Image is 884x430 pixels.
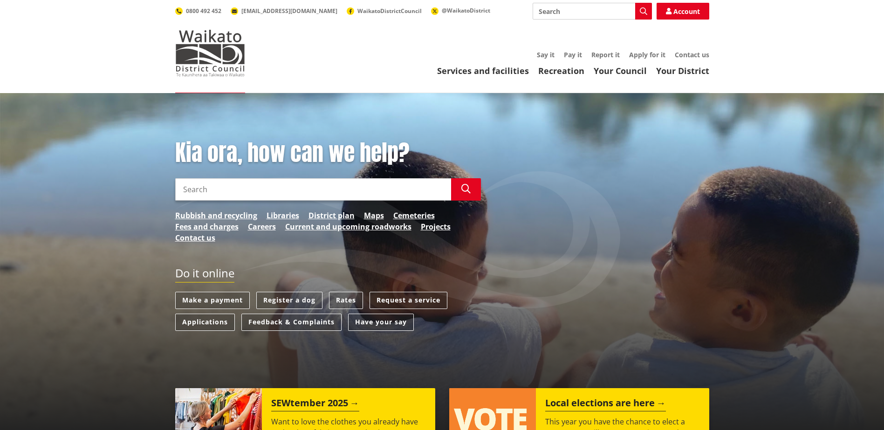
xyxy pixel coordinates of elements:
[364,210,384,221] a: Maps
[564,50,582,59] a: Pay it
[231,7,337,15] a: [EMAIL_ADDRESS][DOMAIN_NAME]
[175,140,481,167] h1: Kia ora, how can we help?
[175,30,245,76] img: Waikato District Council - Te Kaunihera aa Takiwaa o Waikato
[357,7,422,15] span: WaikatoDistrictCouncil
[175,178,451,201] input: Search input
[629,50,665,59] a: Apply for it
[241,7,337,15] span: [EMAIL_ADDRESS][DOMAIN_NAME]
[285,221,411,232] a: Current and upcoming roadworks
[437,65,529,76] a: Services and facilities
[256,292,322,309] a: Register a dog
[348,314,414,331] a: Have your say
[393,210,435,221] a: Cemeteries
[175,210,257,221] a: Rubbish and recycling
[175,232,215,243] a: Contact us
[329,292,363,309] a: Rates
[538,65,584,76] a: Recreation
[537,50,555,59] a: Say it
[248,221,276,232] a: Careers
[370,292,447,309] a: Request a service
[186,7,221,15] span: 0800 492 452
[545,397,666,411] h2: Local elections are here
[656,65,709,76] a: Your District
[421,221,451,232] a: Projects
[657,3,709,20] a: Account
[675,50,709,59] a: Contact us
[431,7,490,14] a: @WaikatoDistrict
[175,314,235,331] a: Applications
[267,210,299,221] a: Libraries
[241,314,342,331] a: Feedback & Complaints
[175,292,250,309] a: Make a payment
[594,65,647,76] a: Your Council
[308,210,355,221] a: District plan
[533,3,652,20] input: Search input
[591,50,620,59] a: Report it
[175,267,234,283] h2: Do it online
[175,221,239,232] a: Fees and charges
[175,7,221,15] a: 0800 492 452
[347,7,422,15] a: WaikatoDistrictCouncil
[442,7,490,14] span: @WaikatoDistrict
[271,397,359,411] h2: SEWtember 2025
